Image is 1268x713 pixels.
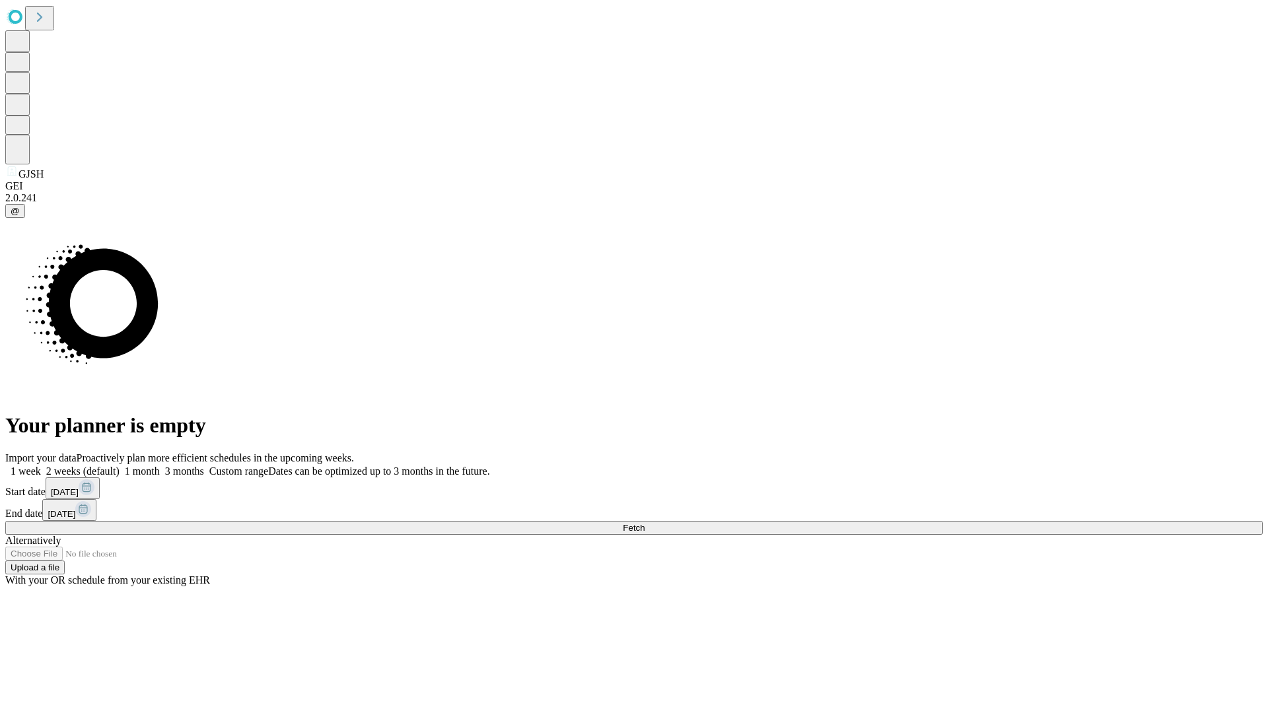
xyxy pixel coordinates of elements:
div: 2.0.241 [5,192,1263,204]
div: Start date [5,477,1263,499]
div: GEI [5,180,1263,192]
button: Fetch [5,521,1263,535]
button: Upload a file [5,560,65,574]
span: @ [11,206,20,216]
span: 1 month [125,465,160,477]
span: [DATE] [51,487,79,497]
span: GJSH [18,168,44,180]
span: Custom range [209,465,268,477]
span: Fetch [623,523,645,533]
span: [DATE] [48,509,75,519]
div: End date [5,499,1263,521]
button: @ [5,204,25,218]
span: With your OR schedule from your existing EHR [5,574,210,586]
span: Import your data [5,452,77,463]
span: Proactively plan more efficient schedules in the upcoming weeks. [77,452,354,463]
button: [DATE] [46,477,100,499]
h1: Your planner is empty [5,413,1263,438]
span: Dates can be optimized up to 3 months in the future. [268,465,489,477]
button: [DATE] [42,499,96,521]
span: Alternatively [5,535,61,546]
span: 2 weeks (default) [46,465,120,477]
span: 3 months [165,465,204,477]
span: 1 week [11,465,41,477]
